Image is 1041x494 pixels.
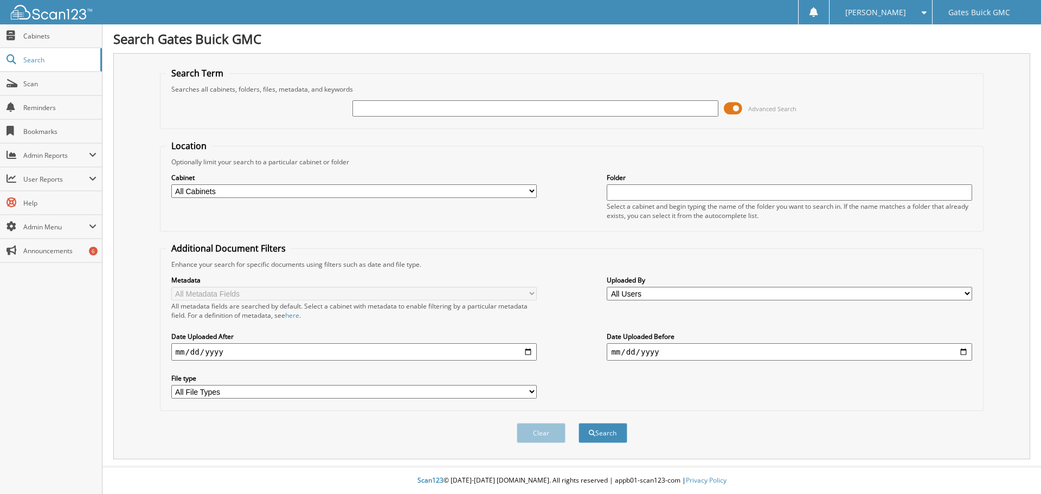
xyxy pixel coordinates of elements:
[89,247,98,255] div: 6
[23,103,97,112] span: Reminders
[23,222,89,232] span: Admin Menu
[166,242,291,254] legend: Additional Document Filters
[579,423,627,443] button: Search
[607,275,972,285] label: Uploaded By
[517,423,566,443] button: Clear
[23,246,97,255] span: Announcements
[607,343,972,361] input: end
[23,127,97,136] span: Bookmarks
[23,79,97,88] span: Scan
[23,31,97,41] span: Cabinets
[11,5,92,20] img: scan123-logo-white.svg
[171,301,537,320] div: All metadata fields are searched by default. Select a cabinet with metadata to enable filtering b...
[417,476,444,485] span: Scan123
[171,343,537,361] input: start
[166,140,212,152] legend: Location
[607,173,972,182] label: Folder
[23,198,97,208] span: Help
[948,9,1010,16] span: Gates Buick GMC
[23,55,95,65] span: Search
[607,332,972,341] label: Date Uploaded Before
[171,332,537,341] label: Date Uploaded After
[171,173,537,182] label: Cabinet
[748,105,796,113] span: Advanced Search
[23,175,89,184] span: User Reports
[686,476,727,485] a: Privacy Policy
[285,311,299,320] a: here
[171,275,537,285] label: Metadata
[113,30,1030,48] h1: Search Gates Buick GMC
[607,202,972,220] div: Select a cabinet and begin typing the name of the folder you want to search in. If the name match...
[166,67,229,79] legend: Search Term
[166,157,978,166] div: Optionally limit your search to a particular cabinet or folder
[23,151,89,160] span: Admin Reports
[166,85,978,94] div: Searches all cabinets, folders, files, metadata, and keywords
[102,467,1041,494] div: © [DATE]-[DATE] [DOMAIN_NAME]. All rights reserved | appb01-scan123-com |
[166,260,978,269] div: Enhance your search for specific documents using filters such as date and file type.
[171,374,537,383] label: File type
[845,9,906,16] span: [PERSON_NAME]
